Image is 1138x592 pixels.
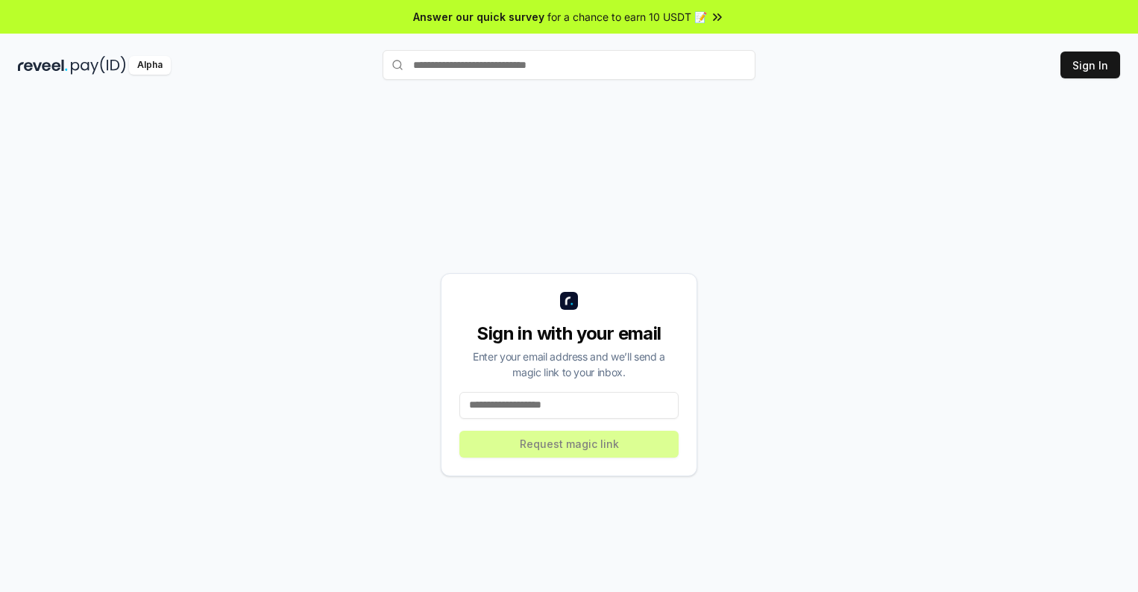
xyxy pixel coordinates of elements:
[413,9,544,25] span: Answer our quick survey
[459,322,679,346] div: Sign in with your email
[71,56,126,75] img: pay_id
[547,9,707,25] span: for a chance to earn 10 USDT 📝
[1060,52,1120,78] button: Sign In
[560,292,578,310] img: logo_small
[459,349,679,380] div: Enter your email address and we’ll send a magic link to your inbox.
[129,56,171,75] div: Alpha
[18,56,68,75] img: reveel_dark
